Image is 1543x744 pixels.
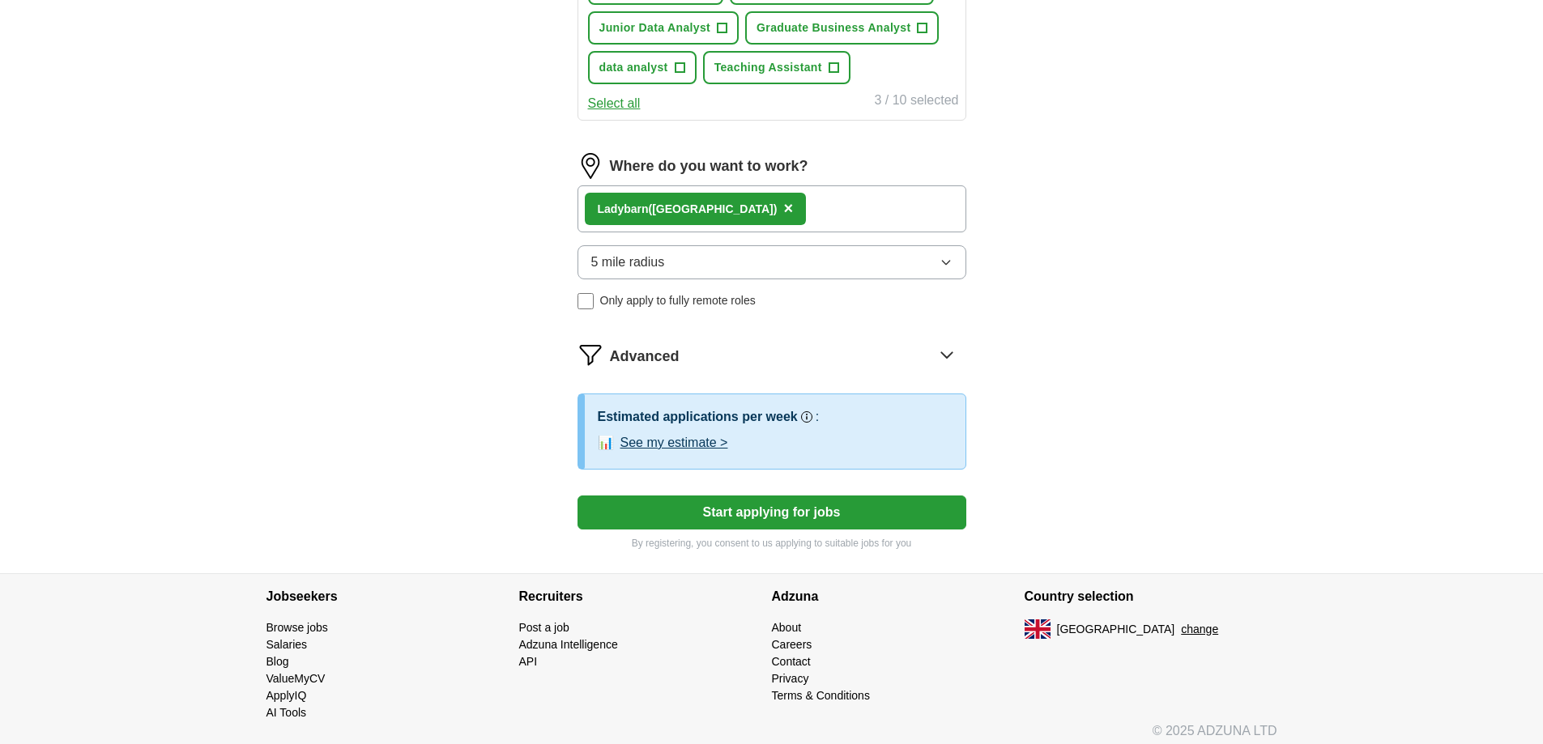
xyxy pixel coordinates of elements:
div: n [598,201,778,218]
a: AI Tools [266,706,307,719]
h3: : [816,407,819,427]
button: Graduate Business Analyst [745,11,939,45]
img: location.png [578,153,603,179]
a: Salaries [266,638,308,651]
button: × [783,197,793,221]
span: Advanced [610,346,680,368]
button: Select all [588,94,641,113]
button: 5 mile radius [578,245,966,279]
span: ([GEOGRAPHIC_DATA]) [649,202,778,215]
input: Only apply to fully remote roles [578,293,594,309]
span: 5 mile radius [591,253,665,272]
button: Start applying for jobs [578,495,966,529]
span: 📊 [598,433,614,453]
button: change [1181,621,1218,638]
h4: Country selection [1025,574,1277,619]
span: data analyst [599,59,668,76]
a: Adzuna Intelligence [519,638,618,651]
span: Teaching Assistant [714,59,822,76]
a: Contact [772,655,811,668]
a: Terms & Conditions [772,689,870,702]
button: See my estimate > [620,433,728,453]
span: [GEOGRAPHIC_DATA] [1057,621,1175,638]
span: Only apply to fully remote roles [600,292,756,309]
img: filter [578,342,603,368]
a: About [772,621,802,634]
a: Browse jobs [266,621,328,634]
button: Junior Data Analyst [588,11,740,45]
a: ApplyIQ [266,689,307,702]
a: Privacy [772,672,809,685]
img: UK flag [1025,619,1051,639]
button: data analyst [588,51,697,84]
a: Careers [772,638,812,651]
a: ValueMyCV [266,672,326,685]
div: 3 / 10 selected [874,91,958,113]
button: Teaching Assistant [703,51,850,84]
span: Graduate Business Analyst [757,19,910,36]
span: × [783,199,793,217]
a: Post a job [519,621,569,634]
p: By registering, you consent to us applying to suitable jobs for you [578,536,966,551]
span: Junior Data Analyst [599,19,711,36]
label: Where do you want to work? [610,155,808,177]
h3: Estimated applications per week [598,407,798,427]
a: Blog [266,655,289,668]
a: API [519,655,538,668]
strong: Ladybar [598,202,641,215]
